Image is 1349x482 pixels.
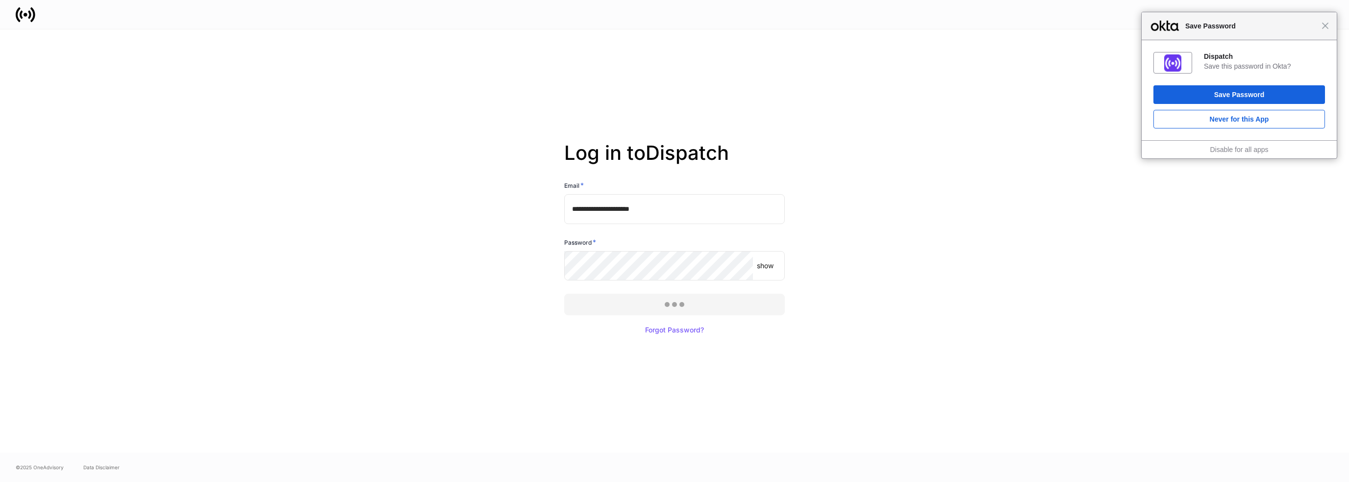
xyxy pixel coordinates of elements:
[1322,22,1329,29] span: Close
[1210,146,1268,153] a: Disable for all apps
[1180,20,1322,32] span: Save Password
[1164,54,1181,72] img: AAAABklEQVQDAMWBnzTAa2aNAAAAAElFTkSuQmCC
[1153,85,1325,104] button: Save Password
[1204,52,1325,61] div: Dispatch
[1204,62,1325,71] div: Save this password in Okta?
[1153,110,1325,128] button: Never for this App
